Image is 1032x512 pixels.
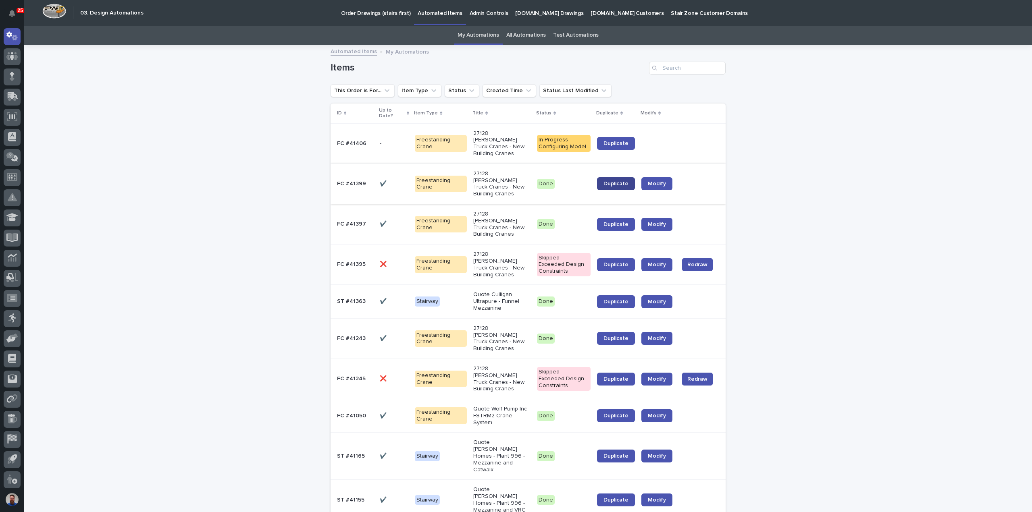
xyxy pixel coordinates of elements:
a: Duplicate [597,295,635,308]
button: Redraw [682,373,713,386]
tr: FC #41245FC #41245 ❌❌ Freestanding Crane27128 [PERSON_NAME] Truck Cranes - New Building CranesSki... [331,359,726,399]
a: Duplicate [597,177,635,190]
button: users-avatar [4,491,21,508]
p: 25 [18,8,23,13]
button: Redraw [682,258,713,271]
p: 27128 [PERSON_NAME] Truck Cranes - New Building Cranes [473,251,531,278]
span: Redraw [687,375,707,383]
p: ✔️ [380,495,388,504]
a: Modify [641,177,672,190]
button: Status Last Modified [539,84,612,97]
p: ✔️ [380,451,388,460]
a: Test Automations [553,26,599,45]
a: Modify [641,493,672,506]
div: Done [537,495,555,505]
p: ✔️ [380,179,388,187]
span: Modify [648,222,666,227]
span: Duplicate [603,376,628,382]
a: Duplicate [597,409,635,422]
div: Skipped - Exceeded Design Constraints [537,253,591,276]
h2: 03. Design Automations [80,10,144,17]
p: ST #41165 [337,451,366,460]
div: Notifications25 [10,10,21,23]
div: Done [537,219,555,229]
p: Modify [641,109,656,118]
div: Done [537,179,555,189]
p: Status [536,109,551,118]
div: Skipped - Exceeded Design Constraints [537,367,591,390]
button: Created Time [483,84,536,97]
p: ✔️ [380,334,388,342]
h1: Items [331,62,646,74]
div: Done [537,451,555,461]
tr: ST #41363ST #41363 ✔️✔️ StairwayQuote Culligan Ultrapure - Funnel MezzanineDoneDuplicateModify [331,285,726,318]
tr: FC #41395FC #41395 ❌❌ Freestanding Crane27128 [PERSON_NAME] Truck Cranes - New Building CranesSki... [331,245,726,285]
div: Done [537,334,555,344]
p: ✔️ [380,219,388,228]
a: Duplicate [597,137,635,150]
p: Quote [PERSON_NAME] Homes - Plant 996 - Mezzanine and Catwalk [473,439,531,473]
p: 27128 [PERSON_NAME] Truck Cranes - New Building Cranes [473,130,531,157]
span: Duplicate [603,497,628,503]
a: Modify [641,373,672,386]
tr: ST #41165ST #41165 ✔️✔️ StairwayQuote [PERSON_NAME] Homes - Plant 996 - Mezzanine and CatwalkDone... [331,433,726,480]
p: 27128 [PERSON_NAME] Truck Cranes - New Building Cranes [473,170,531,197]
div: Done [537,296,555,307]
div: Stairway [415,495,440,505]
div: Freestanding Crane [415,330,467,347]
button: Item Type [398,84,441,97]
div: Search [649,62,726,75]
span: Modify [648,376,666,382]
a: My Automations [458,26,499,45]
p: Up to Date? [379,106,405,121]
p: FC #41406 [337,139,368,147]
img: Workspace Logo [42,4,66,19]
div: Stairway [415,296,440,307]
a: Modify [641,450,672,462]
p: ✔️ [380,411,388,419]
span: Redraw [687,261,707,269]
p: FC #41395 [337,259,367,268]
a: Modify [641,332,672,345]
p: - [380,139,383,147]
div: Freestanding Crane [415,216,467,233]
div: Freestanding Crane [415,407,467,424]
span: Modify [648,336,666,341]
p: ✔️ [380,296,388,305]
p: FC #41397 [337,219,368,228]
a: Modify [641,295,672,308]
a: Automated Items [331,46,377,56]
span: Duplicate [603,299,628,305]
a: Duplicate [597,373,635,386]
p: 27128 [PERSON_NAME] Truck Cranes - New Building Cranes [473,325,531,352]
span: Duplicate [603,222,628,227]
a: All Automations [506,26,546,45]
p: 27128 [PERSON_NAME] Truck Cranes - New Building Cranes [473,211,531,238]
a: Duplicate [597,332,635,345]
p: ST #41155 [337,495,366,504]
p: Quote Wolf Pump Inc - FSTRM2 Crane System [473,406,531,426]
p: ST #41363 [337,296,367,305]
span: Duplicate [603,336,628,341]
p: Item Type [414,109,438,118]
button: Status [445,84,479,97]
span: Duplicate [603,141,628,146]
p: 27128 [PERSON_NAME] Truck Cranes - New Building Cranes [473,365,531,392]
a: Duplicate [597,493,635,506]
span: Modify [648,181,666,187]
a: Duplicate [597,450,635,462]
span: Modify [648,262,666,267]
button: Notifications [4,5,21,22]
tr: FC #41397FC #41397 ✔️✔️ Freestanding Crane27128 [PERSON_NAME] Truck Cranes - New Building CranesD... [331,204,726,244]
span: Modify [648,497,666,503]
tr: FC #41243FC #41243 ✔️✔️ Freestanding Crane27128 [PERSON_NAME] Truck Cranes - New Building CranesD... [331,318,726,359]
p: Duplicate [596,109,618,118]
p: My Automations [386,47,429,56]
tr: FC #41399FC #41399 ✔️✔️ Freestanding Crane27128 [PERSON_NAME] Truck Cranes - New Building CranesD... [331,164,726,204]
div: Freestanding Crane [415,371,467,388]
a: Duplicate [597,258,635,271]
p: ❌ [380,259,388,268]
tr: FC #41406FC #41406 -- Freestanding Crane27128 [PERSON_NAME] Truck Cranes - New Building CranesIn ... [331,123,726,164]
div: Stairway [415,451,440,461]
button: This Order is For... [331,84,395,97]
